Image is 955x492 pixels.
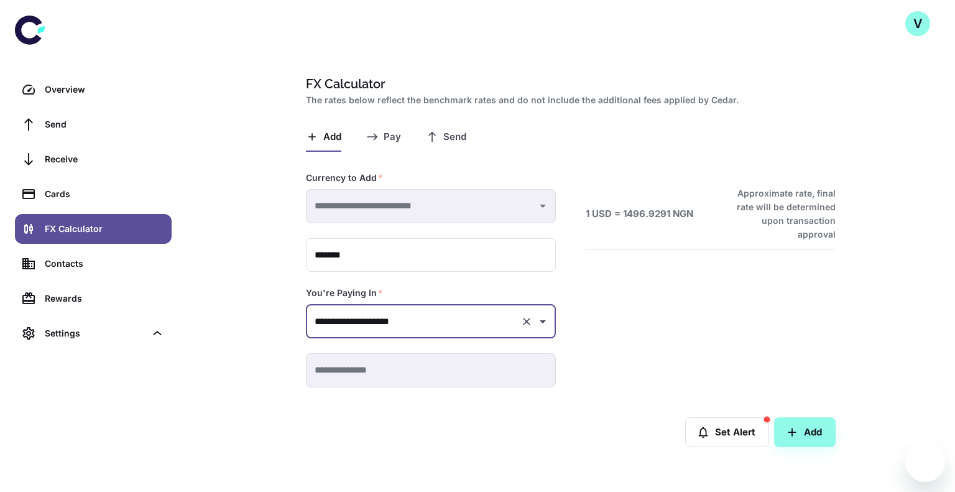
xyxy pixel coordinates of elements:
[15,214,172,244] a: FX Calculator
[15,284,172,313] a: Rewards
[45,222,164,236] div: FX Calculator
[45,292,164,305] div: Rewards
[15,318,172,348] div: Settings
[685,417,769,447] button: Set Alert
[905,11,930,36] button: V
[45,152,164,166] div: Receive
[15,249,172,279] a: Contacts
[45,118,164,131] div: Send
[45,83,164,96] div: Overview
[45,257,164,271] div: Contacts
[534,313,551,330] button: Open
[306,172,383,184] label: Currency to Add
[384,131,401,143] span: Pay
[15,75,172,104] a: Overview
[306,75,831,93] h1: FX Calculator
[323,131,341,143] span: Add
[443,131,466,143] span: Send
[15,109,172,139] a: Send
[518,313,535,330] button: Clear
[306,287,383,299] label: You're Paying In
[905,442,945,482] iframe: Button to launch messaging window
[306,93,831,107] h2: The rates below reflect the benchmark rates and do not include the additional fees applied by Cedar.
[15,179,172,209] a: Cards
[774,417,836,447] button: Add
[15,144,172,174] a: Receive
[723,187,836,241] h6: Approximate rate, final rate will be determined upon transaction approval
[586,207,693,221] h6: 1 USD = 1496.9291 NGN
[45,187,164,201] div: Cards
[45,327,145,340] div: Settings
